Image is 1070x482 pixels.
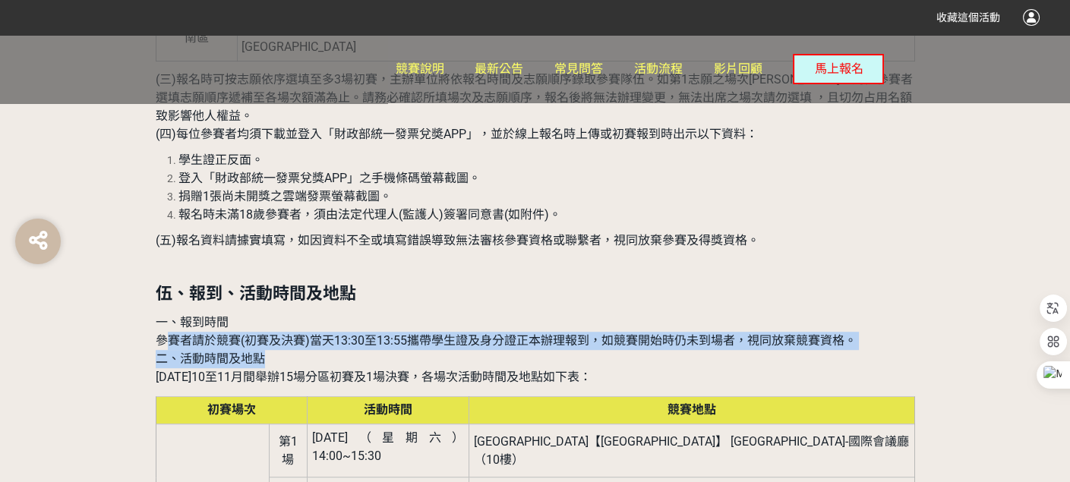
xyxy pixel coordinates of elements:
[156,284,356,303] strong: 伍、報到、活動時間及地點
[364,402,412,417] span: 活動時間
[156,351,265,366] span: 二、活動時間及地點
[714,61,762,76] span: 影片回顧
[396,61,444,76] span: 競賽說明
[279,434,298,467] span: 第1場
[156,370,592,384] span: [DATE]10至11月間舉辦15場分區初賽及1場決賽，各場次活動時間及地點如下表：
[634,61,683,76] span: 活動流程
[474,434,909,467] span: [GEOGRAPHIC_DATA]【[GEOGRAPHIC_DATA]】 [GEOGRAPHIC_DATA]-國際會議廳（10樓）
[814,61,863,76] span: 馬上報名
[178,153,264,167] span: 學生證正反面。
[668,402,716,417] span: 競賽地點
[178,171,481,185] span: 登入「財政部統一發票兌獎APP」之手機條碼螢幕截圖。
[156,233,759,247] span: (五)報名資料請據實填寫，如因資料不全或填寫錯誤導致無法審核參賽資格或聯繫者，視同放棄參賽及得獎資格。
[156,333,857,348] span: 參賽者請於競賽(初賽及決賽)當天13:30至13:55攜帶學生證及身分證正本辦理報到，如競賽開始時仍未到場者，視同放棄競賽資格。
[554,35,603,103] a: 常見問答
[207,402,256,417] span: 初賽場次
[634,35,683,103] a: 活動流程
[312,430,465,463] span: [DATE]（星期六） 14:00~15:30
[936,11,1000,24] span: 收藏這個活動
[475,61,523,76] span: 最新公告
[793,54,884,84] button: 馬上報名
[396,35,444,103] a: 競賽說明
[156,315,229,329] span: 一、報到時間
[554,61,603,76] span: 常見問答
[178,189,392,203] span: 捐贈1張尚未開獎之雲端發票螢幕截圖。
[156,127,758,141] span: (四)每位參賽者均須下載並登入「財政部統一發票兌奬APP」，並於線上報名時上傳或初賽報到時出示以下資料：
[714,35,762,103] a: 影片回顧
[178,207,561,222] span: 報名時未滿18歲參賽者，須由法定代理人(監護人)簽署同意書(如附件)。
[475,35,523,103] a: 最新公告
